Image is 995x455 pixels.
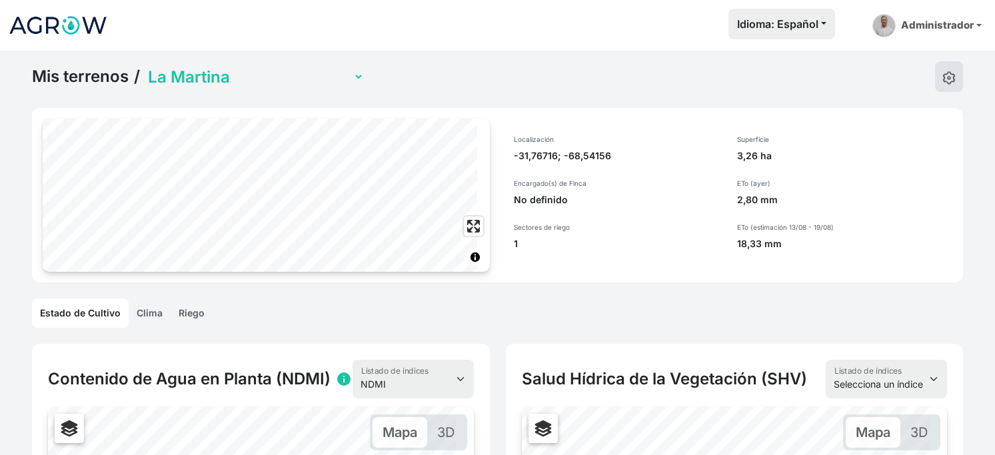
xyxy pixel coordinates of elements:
p: 3,26 ha [737,149,952,163]
a: Administrador [867,9,987,43]
p: 1 [514,237,721,250]
p: Localización [514,135,721,144]
p: 3D [900,417,938,448]
span: info [336,371,352,387]
p: Mapa [846,417,900,448]
h2: Salud Hídrica de la Vegetación (SHV) [522,369,807,389]
img: edit [942,71,956,85]
a: Clima [129,298,171,328]
a: Riego [171,298,213,328]
div: Layers [55,414,84,443]
img: Layers [533,418,553,438]
select: Land Selector [145,67,364,87]
canvas: Map [43,119,477,272]
p: ETo (ayer) [737,179,952,188]
p: -31,76716; -68,54156 [514,149,721,163]
img: Layers [59,418,79,438]
span: / [134,67,140,87]
img: Logo [8,9,108,42]
h2: Contenido de Agua en Planta (NDMI) [48,369,331,389]
button: Idioma: Español [728,9,835,39]
a: Mis terrenos [32,67,129,87]
p: 3D [427,417,465,448]
p: 2,80 mm [737,193,952,207]
a: Estado de Cultivo [32,298,129,328]
p: Encargado(s) de Finca [514,179,721,188]
p: No definido [514,193,721,207]
p: Mapa [373,417,427,448]
p: ETo (estimación 13/08 - 19/08) [737,223,952,232]
p: Sectores de riego [514,223,721,232]
p: 18,33 mm [737,237,952,250]
img: admin-picture [872,14,896,37]
button: Enter fullscreen [464,217,483,236]
p: Superficie [737,135,952,144]
div: Layers [528,414,558,443]
summary: Toggle attribution [467,249,483,265]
